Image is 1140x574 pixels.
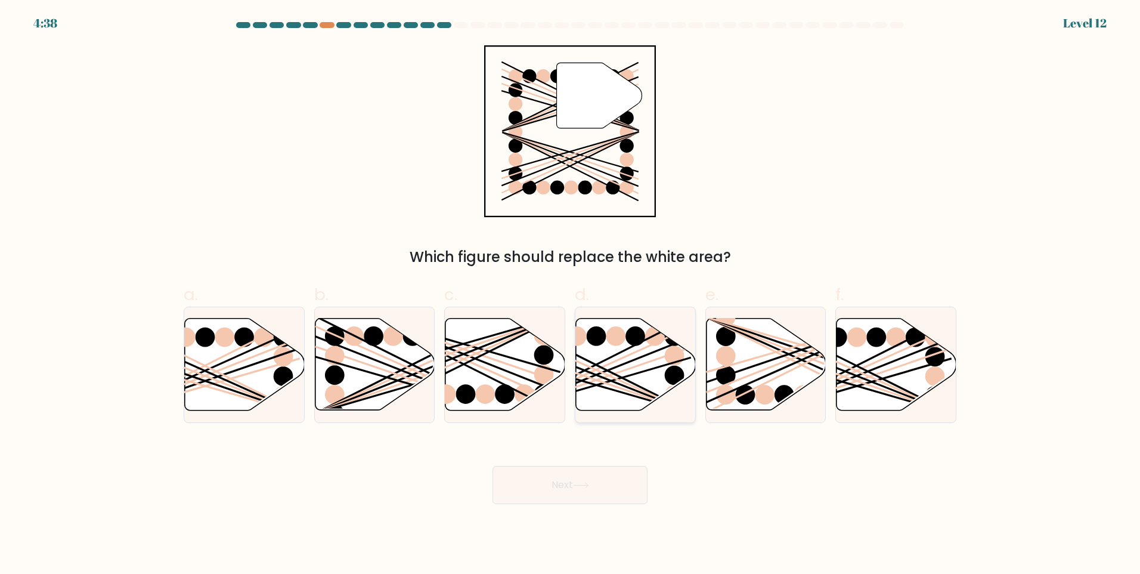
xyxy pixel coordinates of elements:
[33,14,57,32] div: 4:38
[444,283,457,306] span: c.
[184,283,198,306] span: a.
[556,63,642,128] g: "
[314,283,329,306] span: b.
[492,466,648,504] button: Next
[575,283,589,306] span: d.
[191,246,949,268] div: Which figure should replace the white area?
[835,283,844,306] span: f.
[1063,14,1107,32] div: Level 12
[705,283,718,306] span: e.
